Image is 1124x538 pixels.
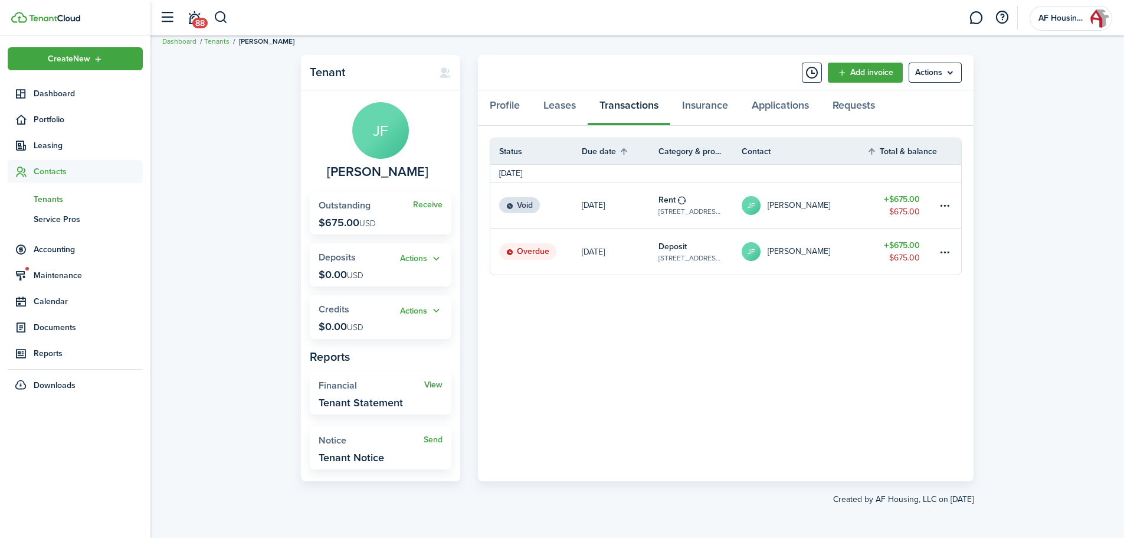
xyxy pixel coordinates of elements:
span: Maintenance [34,269,143,282]
span: [PERSON_NAME] [239,36,294,47]
p: $0.00 [319,321,363,332]
table-info-title: Rent [658,194,676,206]
button: Actions [400,252,443,266]
a: [DATE] [582,229,658,275]
a: Leases [532,90,588,126]
panel-main-subtitle: Reports [310,348,451,366]
a: Messaging [965,3,987,33]
p: $0.00 [319,269,363,281]
a: Requests [821,90,887,126]
span: Credits [319,302,349,316]
img: TenantCloud [29,15,80,22]
a: $675.00$675.00 [867,182,938,228]
a: Dashboard [162,36,196,47]
widget-stats-description: Tenant Statement [319,397,403,409]
p: $675.00 [319,217,376,229]
table-amount-description: $675.00 [889,252,920,264]
a: Receive [413,200,443,210]
span: USD [347,269,363,282]
span: Documents [34,321,143,334]
a: $675.00$675.00 [867,229,938,275]
table-profile-info-text: [PERSON_NAME] [768,201,830,210]
img: TenantCloud [11,12,27,23]
a: Tenants [204,36,230,47]
button: Search [214,8,228,28]
span: Accounting [34,243,143,256]
a: Add invoice [828,63,903,83]
span: 88 [192,18,208,28]
span: USD [359,217,376,230]
table-amount-title: $675.00 [884,239,920,252]
table-subtitle: [STREET_ADDRESS][PERSON_NAME] [658,206,724,217]
widget-stats-title: Notice [319,435,424,446]
td: [DATE] [490,167,531,180]
table-info-title: Deposit [658,240,687,253]
span: Outstanding [319,198,371,212]
a: View [424,380,443,390]
span: Deposits [319,250,356,264]
span: james fletcher [327,165,428,180]
panel-main-title: Tenant [310,66,427,79]
span: Leasing [34,139,143,152]
status: Overdue [499,243,556,260]
span: Reports [34,347,143,360]
a: Applications [740,90,821,126]
button: Open menu [909,63,962,83]
a: Reports [8,342,143,365]
widget-stats-description: Tenant Notice [319,452,384,464]
img: AF Housing, LLC [1090,9,1109,28]
p: [DATE] [582,199,605,211]
button: Open sidebar [156,6,178,29]
span: USD [347,321,363,334]
span: Tenants [34,193,143,206]
a: Void [490,182,582,228]
a: [DATE] [582,182,658,228]
a: Rent[STREET_ADDRESS][PERSON_NAME] [658,182,742,228]
th: Contact [742,145,867,158]
span: Downloads [34,379,76,392]
table-amount-title: $675.00 [884,193,920,206]
table-profile-info-text: [PERSON_NAME] [768,247,830,256]
table-subtitle: [STREET_ADDRESS][PERSON_NAME] [658,253,724,263]
button: Timeline [802,63,822,83]
status: Void [499,197,540,214]
a: Dashboard [8,82,143,105]
avatar-text: JF [742,196,761,215]
a: JF[PERSON_NAME] [742,182,867,228]
a: Profile [478,90,532,126]
a: Deposit[STREET_ADDRESS][PERSON_NAME] [658,229,742,275]
span: Dashboard [34,87,143,100]
created-at: Created by AF Housing, LLC on [DATE] [301,481,974,506]
widget-stats-title: Financial [319,380,424,391]
span: Service Pros [34,213,143,226]
th: Sort [582,144,658,158]
a: Notifications [183,3,205,33]
a: Insurance [670,90,740,126]
button: Open resource center [992,8,1012,28]
th: Status [490,145,582,158]
menu-btn: Actions [909,63,962,83]
a: Service Pros [8,209,143,229]
table-amount-description: $675.00 [889,206,920,218]
button: Open menu [400,252,443,266]
avatar-text: JF [352,102,409,159]
a: Tenants [8,189,143,209]
th: Sort [867,144,938,158]
span: AF Housing, LLC [1038,14,1086,22]
button: Open menu [8,47,143,70]
button: Open menu [400,304,443,318]
a: Overdue [490,229,582,275]
span: Calendar [34,295,143,308]
span: Create New [48,55,90,63]
th: Category & property [658,145,742,158]
avatar-text: JF [742,242,761,261]
span: Contacts [34,165,143,178]
p: [DATE] [582,246,605,258]
span: Portfolio [34,113,143,126]
button: Actions [400,304,443,318]
a: Send [424,435,443,445]
a: JF[PERSON_NAME] [742,229,867,275]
